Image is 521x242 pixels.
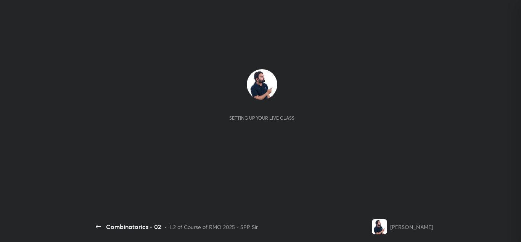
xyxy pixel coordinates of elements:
div: [PERSON_NAME] [390,223,433,231]
div: Combinatorics - 02 [106,222,161,231]
img: d555e2c214c544948a5787e7ef02be78.jpg [247,69,277,100]
div: • [164,223,167,231]
img: d555e2c214c544948a5787e7ef02be78.jpg [372,219,387,234]
div: Setting up your live class [229,115,294,121]
div: L2 of Course of RMO 2025 - SPP Sir [170,223,258,231]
